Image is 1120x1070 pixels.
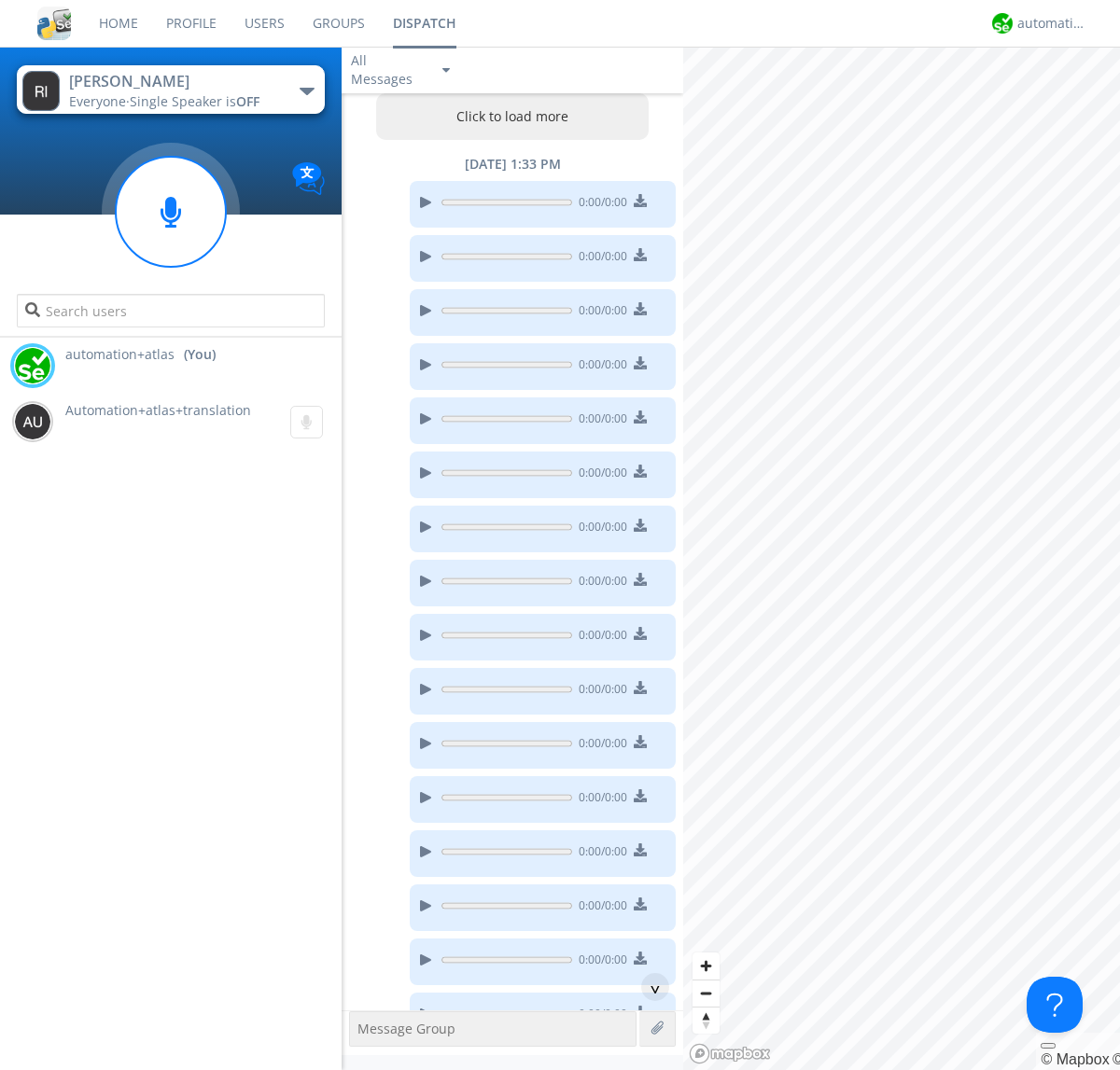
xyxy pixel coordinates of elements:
div: [DATE] 1:33 PM [342,155,683,174]
img: download media button [634,952,647,965]
span: 0:00 / 0:00 [572,897,627,918]
img: caret-down-sm.svg [442,68,450,73]
span: 0:00 / 0:00 [572,573,627,593]
img: download media button [634,681,647,694]
a: Mapbox logo [689,1043,771,1064]
img: download media button [634,789,647,802]
span: 0:00 / 0:00 [572,843,627,864]
img: download media button [634,627,647,640]
img: download media button [634,897,647,910]
div: [PERSON_NAME] [69,71,279,92]
button: [PERSON_NAME]Everyone·Single Speaker isOFF [17,65,324,114]
span: 0:00 / 0:00 [572,410,627,431]
div: (You) [184,345,216,364]
img: d2d01cd9b4174d08988066c6d424eccd [992,13,1013,34]
img: download media button [634,843,647,856]
img: Translation enabled [292,162,325,195]
img: download media button [634,465,647,478]
img: download media button [634,735,647,748]
button: Click to load more [376,93,650,140]
button: Toggle attribution [1041,1043,1056,1049]
img: cddb5a64eb264b2086981ab96f4c1ba7 [37,7,71,40]
span: Automation+atlas+translation [65,401,251,419]
img: 373638.png [14,403,51,440]
img: d2d01cd9b4174d08988066c6d424eccd [14,347,51,384]
img: download media button [634,519,647,532]
div: ^ [641,973,669,1001]
div: Everyone · [69,92,279,111]
span: 0:00 / 0:00 [572,952,627,972]
span: 0:00 / 0:00 [572,681,627,702]
span: 0:00 / 0:00 [572,1006,627,1026]
span: 0:00 / 0:00 [572,356,627,377]
div: All Messages [351,51,426,89]
span: Single Speaker is [130,92,259,110]
img: 373638.png [22,71,60,111]
img: download media button [634,248,647,261]
img: download media button [634,302,647,315]
button: Zoom in [693,952,720,980]
a: Mapbox [1041,1051,1109,1067]
span: 0:00 / 0:00 [572,627,627,647]
div: automation+atlas [1017,14,1087,33]
img: download media button [634,410,647,424]
span: OFF [236,92,259,110]
span: automation+atlas [65,345,175,364]
input: Search users [17,294,324,327]
span: 0:00 / 0:00 [572,789,627,810]
img: download media button [634,1006,647,1019]
button: Reset bearing to north [693,1007,720,1034]
span: Reset bearing to north [693,1007,720,1034]
span: Zoom out [693,980,720,1007]
img: download media button [634,356,647,369]
span: 0:00 / 0:00 [572,248,627,269]
iframe: Toggle Customer Support [1027,977,1083,1033]
span: 0:00 / 0:00 [572,735,627,756]
span: 0:00 / 0:00 [572,194,627,215]
img: download media button [634,194,647,207]
span: 0:00 / 0:00 [572,519,627,539]
img: download media button [634,573,647,586]
span: 0:00 / 0:00 [572,302,627,323]
button: Zoom out [693,980,720,1007]
span: 0:00 / 0:00 [572,465,627,485]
